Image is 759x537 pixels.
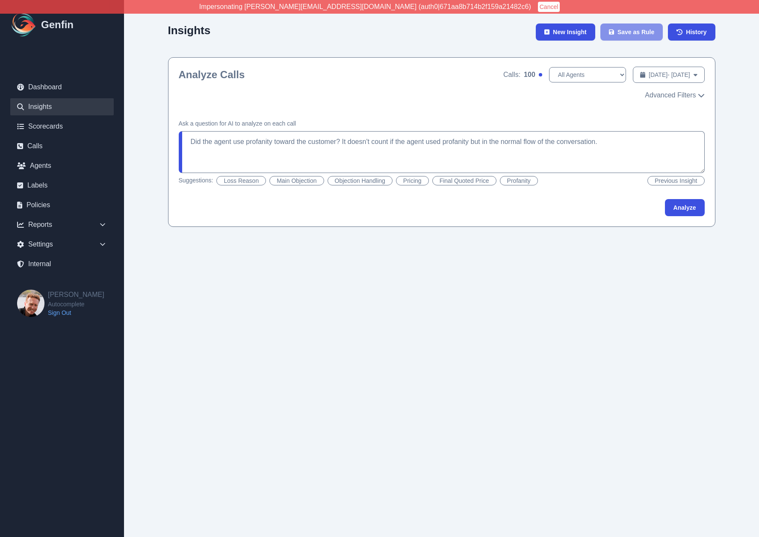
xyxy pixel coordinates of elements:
h2: [PERSON_NAME] [48,290,104,300]
h2: Insights [168,24,211,37]
span: History [686,28,706,36]
button: New Insight [536,23,595,41]
button: Cancel [538,2,560,12]
a: Policies [10,197,114,214]
span: Autocomplete [48,300,104,308]
textarea: Did the agent use profanity toward the customer? It doesn't count if the agent used profanity but... [179,131,705,173]
img: Logo [10,11,38,38]
a: Internal [10,255,114,273]
h2: Analyze Calls [179,68,245,82]
span: Advanced Filters [645,90,696,100]
span: Save as Rule [617,28,654,36]
button: [DATE]- [DATE] [633,67,705,83]
a: Agents [10,157,114,174]
span: Suggestions: [179,176,213,185]
div: Settings [10,236,114,253]
button: Profanity [500,176,538,185]
button: Pricing [396,176,429,185]
a: Sign Out [48,308,104,317]
h1: Genfin [41,18,74,32]
button: Objection Handling [328,176,393,185]
span: New Insight [553,28,587,36]
img: Brian Dunagan [17,290,44,317]
button: Previous Insight [647,176,705,185]
h4: Ask a question for AI to analyze on each call [179,119,705,128]
a: Calls [10,138,114,155]
a: Dashboard [10,79,114,96]
span: Calls: [503,70,520,80]
a: History [668,23,715,41]
a: Insights [10,98,114,115]
span: [DATE] - [DATE] [649,70,690,79]
button: Loss Reason [216,176,266,185]
a: Scorecards [10,118,114,135]
button: Save as Rule [600,23,663,41]
button: Final Quoted Price [432,176,496,185]
span: 100 [524,70,535,80]
a: Labels [10,177,114,194]
button: Analyze [665,199,705,216]
button: Advanced Filters [645,90,704,100]
div: Reports [10,216,114,233]
button: Main Objection [269,176,324,185]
